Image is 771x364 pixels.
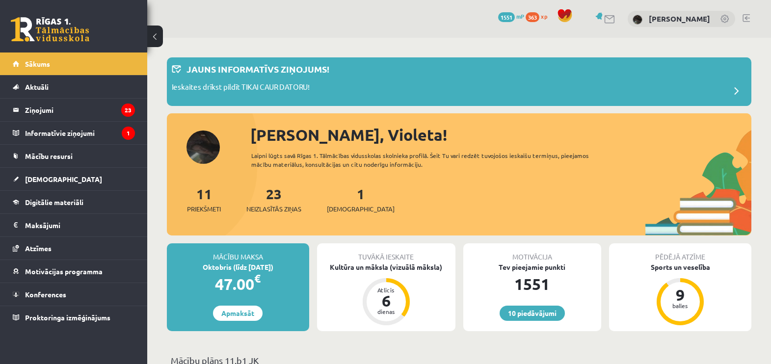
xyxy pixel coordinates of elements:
[246,204,301,214] span: Neizlasītās ziņas
[498,12,515,22] span: 1551
[463,262,602,272] div: Tev pieejamie punkti
[25,59,50,68] span: Sākums
[251,151,602,169] div: Laipni lūgts savā Rīgas 1. Tālmācības vidusskolas skolnieka profilā. Šeit Tu vari redzēt tuvojošo...
[609,262,751,327] a: Sports un veselība 9 balles
[609,243,751,262] div: Pēdējā atzīme
[541,12,547,20] span: xp
[372,287,401,293] div: Atlicis
[121,104,135,117] i: 23
[13,260,135,283] a: Motivācijas programma
[327,204,395,214] span: [DEMOGRAPHIC_DATA]
[13,52,135,75] a: Sākums
[372,309,401,314] div: dienas
[25,82,49,91] span: Aktuāli
[13,168,135,190] a: [DEMOGRAPHIC_DATA]
[13,145,135,167] a: Mācību resursi
[498,12,524,20] a: 1551 mP
[213,306,263,321] a: Apmaksāt
[187,204,221,214] span: Priekšmeti
[13,306,135,329] a: Proktoringa izmēģinājums
[372,293,401,309] div: 6
[327,185,395,214] a: 1[DEMOGRAPHIC_DATA]
[516,12,524,20] span: mP
[254,271,261,286] span: €
[246,185,301,214] a: 23Neizlasītās ziņas
[167,243,309,262] div: Mācību maksa
[187,185,221,214] a: 11Priekšmeti
[167,272,309,296] div: 47.00
[463,272,602,296] div: 1551
[13,191,135,213] a: Digitālie materiāli
[13,237,135,260] a: Atzīmes
[11,17,89,42] a: Rīgas 1. Tālmācības vidusskola
[250,123,751,147] div: [PERSON_NAME], Violeta!
[13,122,135,144] a: Informatīvie ziņojumi1
[25,244,52,253] span: Atzīmes
[500,306,565,321] a: 10 piedāvājumi
[25,290,66,299] span: Konferences
[25,214,135,236] legend: Maksājumi
[526,12,552,20] a: 363 xp
[25,267,103,276] span: Motivācijas programma
[317,262,455,327] a: Kultūra un māksla (vizuālā māksla) Atlicis 6 dienas
[13,99,135,121] a: Ziņojumi23
[172,81,310,95] p: Ieskaites drīkst pildīt TIKAI CAUR DATORU!
[25,175,102,183] span: [DEMOGRAPHIC_DATA]
[13,76,135,98] a: Aktuāli
[526,12,539,22] span: 363
[665,287,695,303] div: 9
[25,198,83,207] span: Digitālie materiāli
[25,99,135,121] legend: Ziņojumi
[25,313,110,322] span: Proktoringa izmēģinājums
[186,62,329,76] p: Jauns informatīvs ziņojums!
[172,62,746,101] a: Jauns informatīvs ziņojums! Ieskaites drīkst pildīt TIKAI CAUR DATORU!
[13,214,135,236] a: Maksājumi
[649,14,710,24] a: [PERSON_NAME]
[317,262,455,272] div: Kultūra un māksla (vizuālā māksla)
[633,15,642,25] img: Violeta Avota
[122,127,135,140] i: 1
[167,262,309,272] div: Oktobris (līdz [DATE])
[317,243,455,262] div: Tuvākā ieskaite
[609,262,751,272] div: Sports un veselība
[25,122,135,144] legend: Informatīvie ziņojumi
[13,283,135,306] a: Konferences
[463,243,602,262] div: Motivācija
[665,303,695,309] div: balles
[25,152,73,160] span: Mācību resursi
